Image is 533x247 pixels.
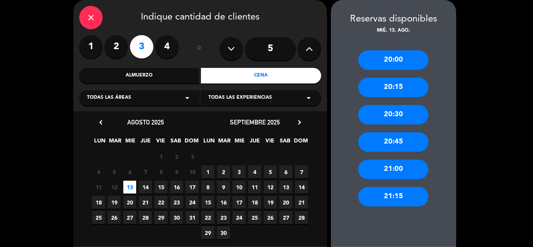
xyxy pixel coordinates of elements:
span: 20 [123,196,136,209]
span: 11 [248,181,261,194]
div: 20:30 [358,105,428,124]
span: VIE [154,136,167,149]
span: SAB [169,136,182,149]
span: 19 [108,196,121,209]
span: 4 [248,165,261,178]
span: 16 [170,181,183,194]
span: 28 [139,211,152,224]
div: Cena [201,68,321,84]
div: mié. 13, ago. [331,27,456,35]
span: 13 [123,181,136,194]
span: 22 [155,196,167,209]
span: 7 [295,165,308,178]
span: 23 [170,196,183,209]
span: 3 [233,165,245,178]
span: 11 [92,181,105,194]
i: arrow_drop_down [304,93,313,103]
i: arrow_drop_down [183,93,192,103]
span: 6 [123,165,136,178]
span: 16 [217,196,230,209]
div: 21:00 [358,160,428,179]
span: VIE [263,136,276,149]
span: 25 [92,211,105,224]
label: 2 [105,35,128,59]
span: 17 [233,196,245,209]
span: 26 [108,211,121,224]
span: 15 [201,196,214,209]
span: 12 [264,181,277,194]
span: 4 [92,165,105,178]
span: Todas las áreas [87,94,131,102]
div: 20:15 [358,78,428,97]
span: 5 [108,165,121,178]
span: 10 [186,165,199,178]
span: 1 [155,150,167,163]
span: 19 [264,196,277,209]
span: LUN [203,136,215,149]
span: MAR [108,136,121,149]
label: 4 [155,35,179,59]
span: 15 [155,181,167,194]
span: LUN [93,136,106,149]
span: 6 [279,165,292,178]
span: agosto 2025 [127,118,164,126]
span: 28 [295,211,308,224]
span: JUE [139,136,152,149]
span: DOM [185,136,197,149]
span: 8 [155,165,167,178]
span: Todas las experiencias [208,94,272,102]
span: 23 [217,211,230,224]
span: 9 [170,165,183,178]
span: 2 [217,165,230,178]
i: chevron_left [97,118,105,126]
span: 7 [139,165,152,178]
span: 30 [170,211,183,224]
span: 17 [186,181,199,194]
span: 24 [186,196,199,209]
span: 2 [170,150,183,163]
span: 29 [155,211,167,224]
span: 20 [279,196,292,209]
span: 14 [295,181,308,194]
span: JUE [248,136,261,149]
div: ó [187,35,212,62]
span: 5 [264,165,277,178]
i: chevron_right [295,118,304,126]
span: 9 [217,181,230,194]
span: 24 [233,211,245,224]
span: 31 [186,211,199,224]
div: 21:15 [358,187,428,206]
i: close [86,13,96,22]
label: 3 [130,35,153,59]
span: 3 [186,150,199,163]
span: 29 [201,226,214,239]
label: 1 [79,35,103,59]
div: Indique cantidad de clientes [79,6,321,29]
div: Almuerzo [79,68,199,84]
span: 30 [217,226,230,239]
span: 13 [279,181,292,194]
span: 12 [108,181,121,194]
div: 20:45 [358,132,428,152]
span: 8 [201,181,214,194]
span: MIE [124,136,137,149]
span: MAR [218,136,231,149]
span: DOM [294,136,307,149]
span: 10 [233,181,245,194]
span: 18 [92,196,105,209]
span: 1 [201,165,214,178]
span: 22 [201,211,214,224]
span: 27 [279,211,292,224]
span: 21 [295,196,308,209]
span: 26 [264,211,277,224]
div: Reservas disponibles [331,12,456,27]
span: 14 [139,181,152,194]
span: 18 [248,196,261,209]
span: 25 [248,211,261,224]
div: 20:00 [358,50,428,70]
span: 21 [139,196,152,209]
span: SAB [279,136,291,149]
span: septiembre 2025 [230,118,280,126]
span: MIE [233,136,246,149]
span: 27 [123,211,136,224]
